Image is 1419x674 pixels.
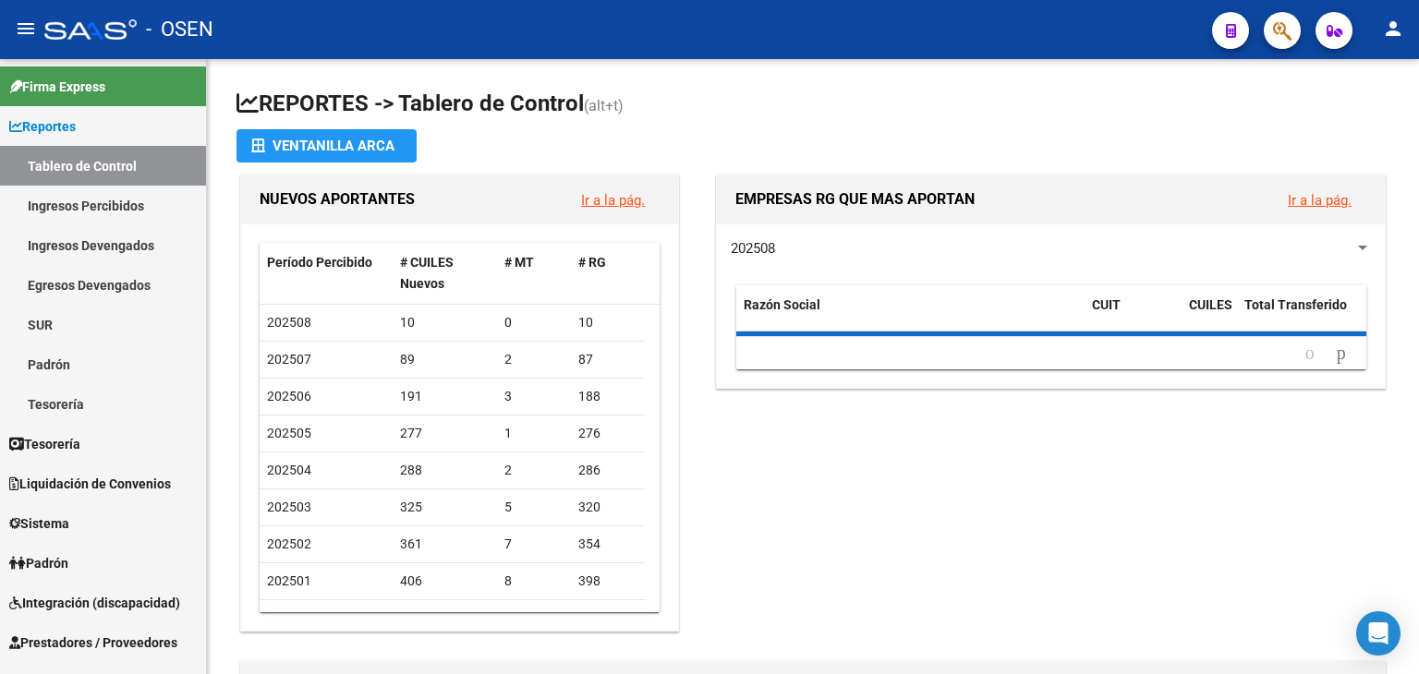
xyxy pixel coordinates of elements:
span: Tesorería [9,434,80,454]
span: CUIT [1092,297,1121,312]
span: Prestadores / Proveedores [9,632,177,653]
div: 320 [578,497,637,518]
span: 202502 [267,536,311,551]
div: 398 [578,571,637,592]
div: 87 [578,349,637,370]
div: 188 [578,386,637,407]
div: 8 [504,571,564,592]
span: 202505 [267,426,311,440]
span: EMPRESAS RG QUE MAS APORTAN [735,190,975,208]
div: 56 [504,608,564,629]
div: 89 [400,349,491,370]
div: 10 [400,312,491,333]
div: 7 [504,534,564,555]
mat-icon: person [1382,18,1404,40]
span: Padrón [9,553,68,573]
div: 442 [578,608,637,629]
div: Open Intercom Messenger [1356,611,1401,656]
span: 202412 [267,610,311,625]
span: (alt+t) [584,97,624,114]
div: 354 [578,534,637,555]
span: Total Transferido [1244,297,1347,312]
button: Ir a la pág. [566,183,660,217]
div: 361 [400,534,491,555]
a: Ir a la pág. [581,192,645,209]
span: - OSEN [146,9,213,50]
span: 202501 [267,573,311,588]
datatable-header-cell: CUILES [1182,285,1237,346]
a: Ir a la pág. [1288,192,1352,209]
div: 325 [400,497,491,518]
span: NUEVOS APORTANTES [260,190,415,208]
div: 2 [504,349,564,370]
div: 1 [504,423,564,444]
div: 5 [504,497,564,518]
span: 202508 [267,315,311,330]
datatable-header-cell: Razón Social [736,285,1085,346]
button: Ir a la pág. [1273,183,1366,217]
span: # CUILES Nuevos [400,255,454,291]
a: go to next page [1328,343,1354,364]
span: 202503 [267,499,311,514]
datatable-header-cell: # MT [497,243,571,304]
span: CUILES [1189,297,1232,312]
datatable-header-cell: # CUILES Nuevos [393,243,498,304]
h1: REPORTES -> Tablero de Control [236,89,1389,121]
div: 277 [400,423,491,444]
span: Integración (discapacidad) [9,593,180,613]
span: Liquidación de Convenios [9,474,171,494]
span: 202506 [267,389,311,403]
span: # MT [504,255,534,270]
div: 0 [504,312,564,333]
a: go to previous page [1297,343,1323,364]
div: 10 [578,312,637,333]
span: 202508 [731,240,775,257]
div: 2 [504,460,564,481]
button: Ventanilla ARCA [236,129,417,162]
span: Sistema [9,513,69,534]
datatable-header-cell: Período Percibido [260,243,393,304]
div: 276 [578,423,637,444]
datatable-header-cell: # RG [571,243,645,304]
span: Período Percibido [267,255,372,270]
span: 202504 [267,463,311,477]
span: 202507 [267,352,311,367]
div: 3 [504,386,564,407]
span: Firma Express [9,77,105,97]
span: # RG [578,255,606,270]
mat-icon: menu [15,18,37,40]
div: 286 [578,460,637,481]
div: Ventanilla ARCA [251,129,402,162]
div: 406 [400,571,491,592]
div: 288 [400,460,491,481]
div: 498 [400,608,491,629]
datatable-header-cell: CUIT [1085,285,1182,346]
div: 191 [400,386,491,407]
datatable-header-cell: Total Transferido [1237,285,1366,346]
span: Reportes [9,116,76,137]
span: Razón Social [744,297,820,312]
